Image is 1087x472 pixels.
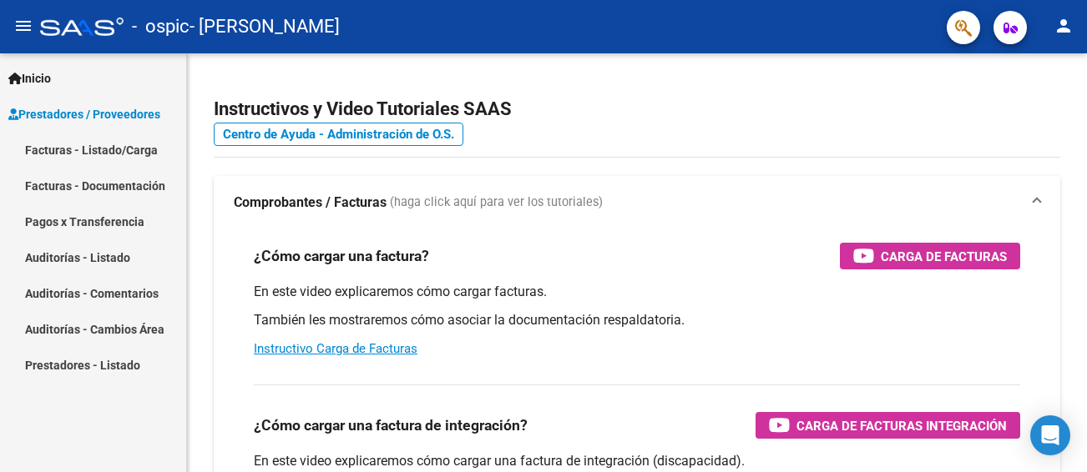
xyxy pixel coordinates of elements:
span: - ospic [132,8,190,45]
mat-icon: menu [13,16,33,36]
button: Carga de Facturas Integración [756,412,1020,439]
button: Carga de Facturas [840,243,1020,269]
span: - [PERSON_NAME] [190,8,340,45]
a: Centro de Ayuda - Administración de O.S. [214,123,463,146]
p: También les mostraremos cómo asociar la documentación respaldatoria. [254,311,1020,329]
span: Prestadores / Proveedores [8,105,160,123]
h3: ¿Cómo cargar una factura? [254,244,429,268]
h3: ¿Cómo cargar una factura de integración? [254,414,528,437]
div: Open Intercom Messenger [1030,415,1070,455]
p: En este video explicaremos cómo cargar una factura de integración (discapacidad). [254,452,1020,470]
p: En este video explicaremos cómo cargar facturas. [254,283,1020,301]
strong: Comprobantes / Facturas [234,193,387,212]
span: Carga de Facturas [881,246,1007,267]
mat-expansion-panel-header: Comprobantes / Facturas (haga click aquí para ver los tutoriales) [214,176,1060,229]
span: Inicio [8,69,51,88]
span: (haga click aquí para ver los tutoriales) [390,193,603,212]
h2: Instructivos y Video Tutoriales SAAS [214,93,1060,125]
a: Instructivo Carga de Facturas [254,341,417,356]
span: Carga de Facturas Integración [796,415,1007,436]
mat-icon: person [1054,16,1074,36]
